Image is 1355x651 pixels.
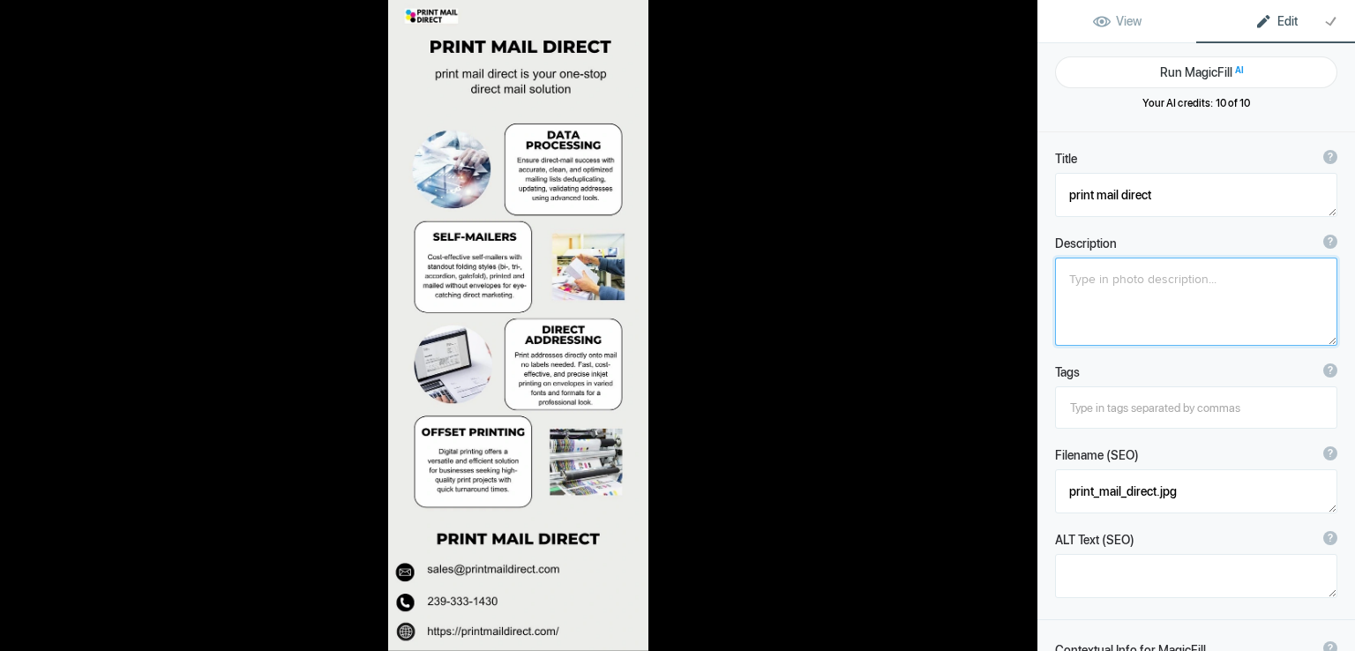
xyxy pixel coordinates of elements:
[1323,446,1337,460] div: ?
[1254,14,1298,28] span: Edit
[1235,64,1244,77] span: AI
[1323,531,1337,545] div: ?
[1323,150,1337,164] div: ?
[1323,235,1337,249] div: ?
[1055,56,1337,88] button: Run MagicFillAI
[1055,235,1117,252] b: Description
[1055,150,1077,168] b: Title
[1055,363,1080,381] b: Tags
[1055,446,1139,464] b: Filename (SEO)
[1055,531,1134,549] b: ALT Text (SEO)
[1142,97,1251,109] span: Your AI credits: 10 of 10
[1323,363,1337,378] div: ?
[1065,392,1328,423] input: Type in tags separated by commas
[1093,14,1142,28] span: View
